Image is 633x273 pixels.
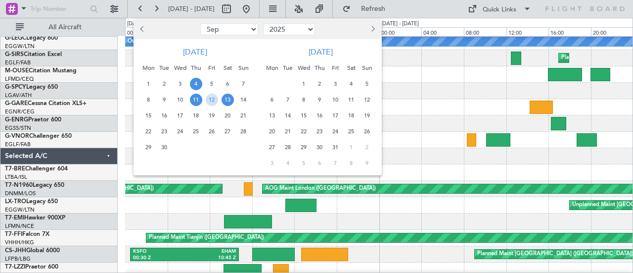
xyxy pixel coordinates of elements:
[266,125,278,138] span: 20
[220,76,235,92] div: 6-9-2025
[280,108,296,123] div: 14-10-2025
[140,76,156,92] div: 1-9-2025
[327,76,343,92] div: 3-10-2025
[188,76,204,92] div: 4-9-2025
[266,94,278,106] span: 6
[264,60,280,76] div: Mon
[296,76,312,92] div: 1-10-2025
[343,123,359,139] div: 25-10-2025
[280,123,296,139] div: 21-10-2025
[188,123,204,139] div: 25-9-2025
[142,125,155,138] span: 22
[235,108,251,123] div: 21-9-2025
[156,92,172,108] div: 9-9-2025
[140,108,156,123] div: 15-9-2025
[329,141,342,154] span: 31
[174,109,186,122] span: 17
[220,92,235,108] div: 13-9-2025
[296,123,312,139] div: 22-10-2025
[343,76,359,92] div: 4-10-2025
[156,139,172,155] div: 30-9-2025
[345,109,358,122] span: 18
[264,123,280,139] div: 20-10-2025
[264,155,280,171] div: 3-11-2025
[329,94,342,106] span: 10
[158,109,171,122] span: 16
[237,125,250,138] span: 28
[190,125,202,138] span: 25
[327,139,343,155] div: 31-10-2025
[343,108,359,123] div: 18-10-2025
[158,141,171,154] span: 30
[359,92,375,108] div: 12-10-2025
[359,60,375,76] div: Sun
[345,78,358,90] span: 4
[190,94,202,106] span: 11
[280,139,296,155] div: 28-10-2025
[190,109,202,122] span: 18
[345,141,358,154] span: 1
[314,125,326,138] span: 23
[235,60,251,76] div: Sun
[282,141,294,154] span: 28
[174,78,186,90] span: 3
[220,60,235,76] div: Sat
[222,78,234,90] span: 6
[280,155,296,171] div: 4-11-2025
[188,60,204,76] div: Thu
[200,23,258,35] select: Select month
[361,78,373,90] span: 5
[266,141,278,154] span: 27
[345,157,358,169] span: 8
[235,76,251,92] div: 7-9-2025
[361,157,373,169] span: 9
[174,94,186,106] span: 10
[140,60,156,76] div: Mon
[361,125,373,138] span: 26
[296,92,312,108] div: 8-10-2025
[264,92,280,108] div: 6-10-2025
[137,21,148,37] button: Previous month
[235,123,251,139] div: 28-9-2025
[158,94,171,106] span: 9
[345,94,358,106] span: 11
[222,109,234,122] span: 20
[172,108,188,123] div: 17-9-2025
[314,94,326,106] span: 9
[296,155,312,171] div: 5-11-2025
[156,60,172,76] div: Tue
[312,76,327,92] div: 2-10-2025
[237,109,250,122] span: 21
[266,157,278,169] span: 3
[296,139,312,155] div: 29-10-2025
[312,108,327,123] div: 16-10-2025
[206,125,218,138] span: 26
[188,108,204,123] div: 18-9-2025
[220,123,235,139] div: 27-9-2025
[312,60,327,76] div: Thu
[172,123,188,139] div: 24-9-2025
[280,92,296,108] div: 7-10-2025
[359,155,375,171] div: 9-11-2025
[188,92,204,108] div: 11-9-2025
[142,109,155,122] span: 15
[206,94,218,106] span: 12
[158,78,171,90] span: 2
[140,139,156,155] div: 29-9-2025
[156,76,172,92] div: 2-9-2025
[327,60,343,76] div: Fri
[156,123,172,139] div: 23-9-2025
[172,92,188,108] div: 10-9-2025
[298,141,310,154] span: 29
[282,109,294,122] span: 14
[282,125,294,138] span: 21
[158,125,171,138] span: 23
[343,60,359,76] div: Sat
[142,78,155,90] span: 1
[156,108,172,123] div: 16-9-2025
[237,78,250,90] span: 7
[222,125,234,138] span: 27
[361,109,373,122] span: 19
[314,109,326,122] span: 16
[329,125,342,138] span: 24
